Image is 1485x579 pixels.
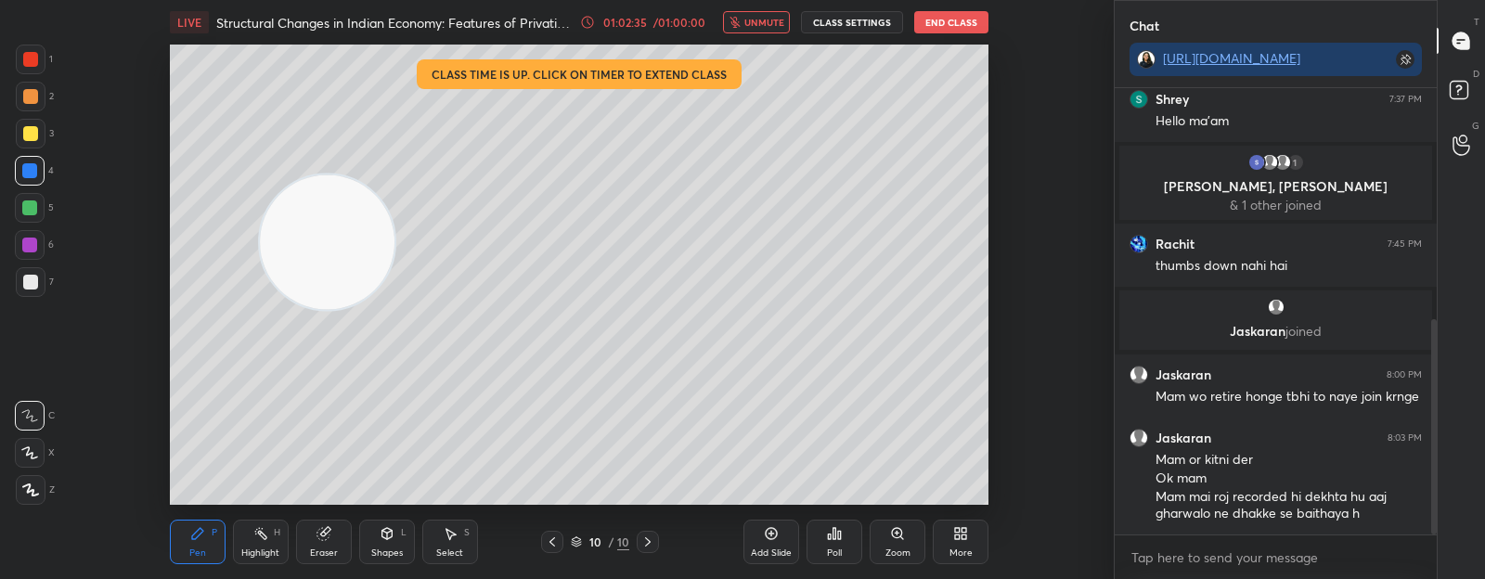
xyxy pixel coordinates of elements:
div: 10 [617,534,629,550]
img: 3 [1247,153,1266,172]
div: 01:02:35 [599,17,651,28]
div: 1 [1286,153,1305,172]
img: default.png [1130,429,1148,447]
button: CLASS SETTINGS [801,11,903,33]
img: default.png [1130,366,1148,384]
div: 7 [16,267,54,297]
div: S [464,528,470,537]
img: default.png [1260,153,1279,172]
div: Select [436,548,463,558]
div: thumbs down nahi hai [1156,257,1422,276]
div: X [15,438,55,468]
h6: Jaskaran [1156,430,1211,446]
span: unmute [744,16,784,29]
div: 4 [15,156,54,186]
div: Eraser [310,548,338,558]
div: Z [16,475,55,505]
p: T [1474,15,1479,29]
div: 2 [16,82,54,111]
div: Hello ma'am [1156,112,1422,131]
div: Mam or kitni der [1156,451,1422,470]
button: End Class [914,11,988,33]
a: [URL][DOMAIN_NAME] [1163,49,1300,67]
div: Pen [189,548,206,558]
div: Highlight [241,548,279,558]
div: Ok mam [1156,470,1422,488]
img: c47a7fdbdf484e2897436e00cd6859d3.jpg [1130,235,1148,253]
div: H [274,528,280,537]
p: D [1473,67,1479,81]
div: / [608,536,613,547]
h6: Rachit [1156,236,1194,252]
div: Poll [827,548,842,558]
button: unmute [723,11,790,33]
div: More [949,548,973,558]
div: 6 [15,230,54,260]
div: 8:03 PM [1388,432,1422,444]
img: ac645958af6d470e9914617ce266d6ae.jpg [1137,50,1156,69]
div: grid [1115,88,1437,534]
p: Jaskaran [1130,324,1421,339]
div: 7:45 PM [1388,238,1422,250]
div: L [401,528,407,537]
p: [PERSON_NAME], [PERSON_NAME] [1130,179,1421,194]
p: Chat [1115,1,1174,50]
p: & 1 other joined [1130,198,1421,212]
div: 8:00 PM [1387,369,1422,380]
div: 5 [15,193,54,223]
div: 7:37 PM [1389,94,1422,105]
div: 10 [586,536,604,547]
h6: Shrey [1156,91,1189,108]
div: C [15,401,55,431]
div: Zoom [885,548,910,558]
img: default.png [1267,298,1285,316]
div: Shapes [371,548,403,558]
h6: Jaskaran [1156,367,1211,383]
div: Add Slide [751,548,792,558]
p: G [1472,119,1479,133]
h4: Structural Changes in Indian Economy: Features of Privatisation, Globalisation and its Effects [216,14,573,32]
div: 3 [16,119,54,148]
div: Mam mai roj recorded hi dekhta hu aaj gharwalo ne dhakke se baithaya h [1156,488,1422,523]
span: joined [1285,322,1322,340]
div: P [212,528,217,537]
div: Mam wo retire honge tbhi to naye join krnge [1156,388,1422,406]
img: 3 [1130,90,1148,109]
div: / 01:00:00 [651,17,708,28]
img: default.png [1273,153,1292,172]
div: 1 [16,45,53,74]
div: LIVE [170,11,209,33]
